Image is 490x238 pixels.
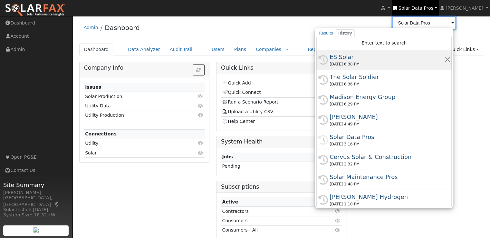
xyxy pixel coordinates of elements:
i: History [318,75,328,85]
i: Click to view [335,228,341,232]
strong: Connections [85,131,117,136]
td: Contractors [221,207,321,216]
a: Dashboard [79,44,114,55]
i: History [318,55,328,65]
td: Utility [84,139,185,148]
td: Solar [84,148,185,158]
td: Solar Production [84,92,185,101]
a: Quick Connect [222,90,261,95]
img: retrieve [34,227,39,233]
h5: System Health [221,138,341,145]
div: [DATE] 3:16 PM [330,141,444,147]
a: Quick Links [444,44,483,55]
div: [DATE] 6:29 PM [330,101,444,107]
i: History [318,155,328,165]
i: Click to view [335,218,341,223]
a: Quick Add [222,80,251,85]
a: Admin [84,25,98,30]
a: Reports [303,44,330,55]
div: [GEOGRAPHIC_DATA], [GEOGRAPHIC_DATA] [3,194,69,208]
td: Consumers [221,216,321,225]
i: Click to view [198,113,204,117]
i: Click to view [198,104,204,108]
div: [DATE] 6:36 PM [330,81,444,87]
span: Enter text to search [361,40,407,45]
div: Cervus Solar & Construction [330,153,444,161]
div: [DATE] 4:49 PM [330,121,444,127]
strong: Issues [85,84,101,90]
div: Solar Data Pros [330,133,444,141]
td: Consumers - All [221,225,321,235]
i: History [318,175,328,185]
i: History [318,115,328,125]
a: Run a Scenario Report [222,99,278,104]
div: The Solar Soldier [330,73,444,81]
img: SolarFax [5,4,65,17]
span: [PERSON_NAME] [446,5,483,11]
i: History [318,135,328,145]
a: Map [54,202,60,207]
div: [PERSON_NAME] [330,113,444,121]
i: Click to view [198,94,204,99]
a: Companies [256,47,281,52]
td: Utility Production [84,111,185,120]
i: Click to view [198,151,204,155]
a: Help Center [222,119,255,124]
div: [DATE] 1:10 PM [330,201,444,207]
i: History [318,195,328,205]
div: [PERSON_NAME] [3,189,69,196]
div: Solar Install: [DATE] [3,206,69,213]
div: System Size: 16.32 kW [3,212,69,218]
div: [DATE] 2:32 PM [330,161,444,167]
span: Site Summary [3,181,69,189]
h5: Company Info [84,64,205,71]
td: Utility Data [84,101,185,111]
i: History [318,95,328,105]
a: Upload a Utility CSV [222,109,273,114]
span: Solar Data Pros [399,5,433,11]
a: Results [316,29,335,37]
strong: Active [222,199,238,204]
div: [DATE] 6:38 PM [330,61,444,67]
a: Audit Trail [165,44,197,55]
div: Madison Energy Group [330,93,444,101]
button: Remove this history [444,56,450,63]
a: Users [207,44,229,55]
a: Dashboard [105,24,140,32]
div: [PERSON_NAME] Hydrogen [330,193,444,201]
div: ES Solar [330,53,444,61]
h5: Subscriptions [221,183,341,190]
a: History [336,29,355,37]
div: [DATE] 1:48 PM [330,181,444,187]
i: Click to view [335,209,341,213]
strong: Jobs [222,154,233,159]
a: Data Analyzer [123,44,165,55]
td: Pending [221,162,308,171]
h5: Quick Links [221,64,341,71]
a: Plans [229,44,251,55]
div: Solar Maintenance Pros [330,173,444,181]
i: Click to view [198,141,204,145]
